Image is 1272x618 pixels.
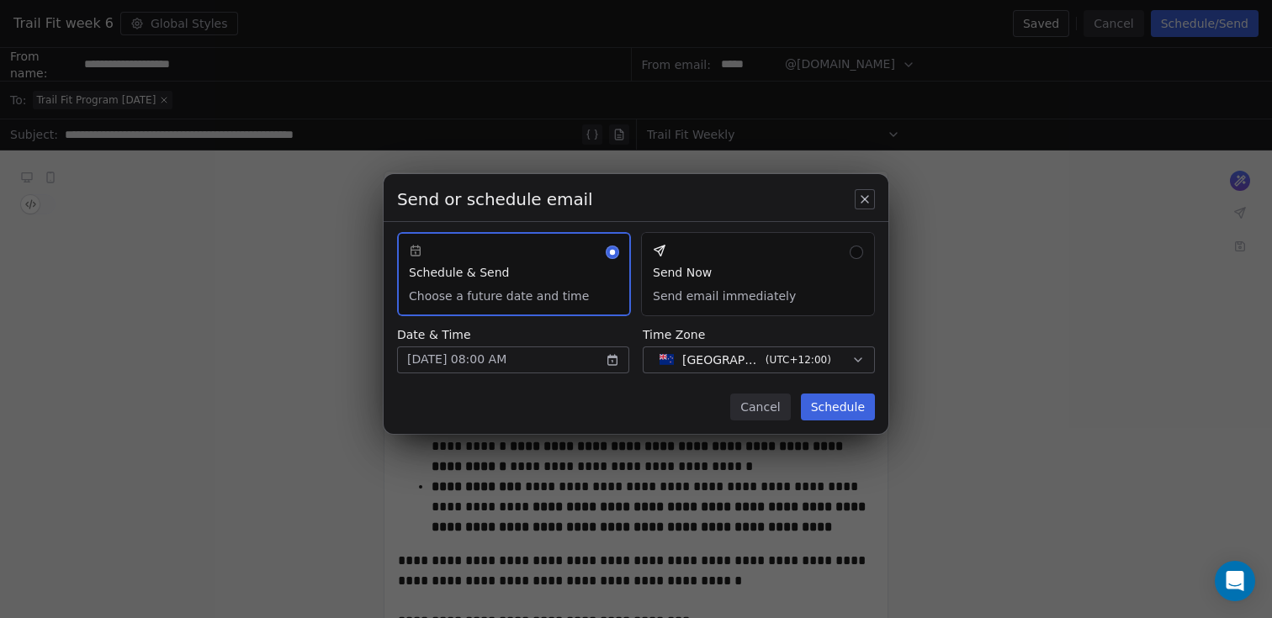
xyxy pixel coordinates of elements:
span: ( UTC+12:00 ) [766,352,831,367]
span: [DATE] 08:00 AM [407,351,506,368]
span: Send or schedule email [397,188,593,211]
span: Date & Time [397,326,629,343]
button: Schedule [801,394,875,420]
button: [DATE] 08:00 AM [397,346,629,373]
button: Cancel [730,394,790,420]
span: Time Zone [643,326,875,343]
span: [GEOGRAPHIC_DATA] - NZST [682,351,759,368]
button: [GEOGRAPHIC_DATA] - NZST(UTC+12:00) [643,346,875,373]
